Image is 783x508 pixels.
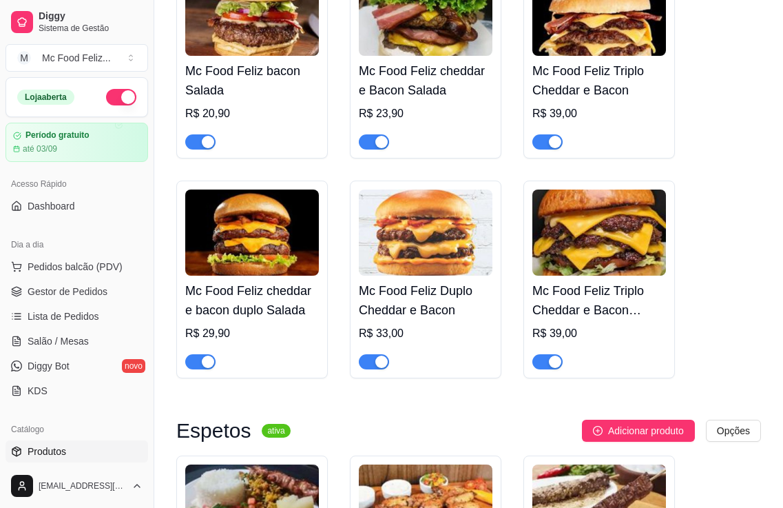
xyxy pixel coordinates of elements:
h4: Mc Food Feliz bacon Salada [185,61,319,100]
img: product-image [185,190,319,276]
span: Produtos [28,445,66,458]
sup: ativa [262,424,290,438]
div: Catálogo [6,418,148,440]
div: R$ 29,90 [185,325,319,342]
span: [EMAIL_ADDRESS][DOMAIN_NAME] [39,480,126,491]
div: R$ 23,90 [359,105,492,122]
span: Lista de Pedidos [28,309,99,323]
span: Dashboard [28,199,75,213]
span: Gestor de Pedidos [28,285,107,298]
a: Gestor de Pedidos [6,281,148,303]
button: Select a team [6,44,148,72]
span: Pedidos balcão (PDV) [28,260,123,274]
span: Salão / Mesas [28,334,89,348]
span: Diggy [39,10,143,23]
article: até 03/09 [23,143,57,154]
span: Adicionar produto [608,423,684,438]
div: R$ 33,00 [359,325,492,342]
div: R$ 20,90 [185,105,319,122]
button: Alterar Status [106,89,136,105]
h4: Mc Food Feliz Triplo Cheddar e Bacon Salada [532,281,666,320]
a: Produtos [6,440,148,463]
h4: Mc Food Feliz Duplo Cheddar e Bacon [359,281,492,320]
span: M [17,51,31,65]
article: Período gratuito [25,130,90,141]
h3: Espetos [176,423,251,439]
h4: Mc Food Feliz Triplo Cheddar e Bacon [532,61,666,100]
img: product-image [359,190,492,276]
a: Diggy Botnovo [6,355,148,377]
a: Salão / Mesas [6,330,148,352]
div: Mc Food Feliz ... [42,51,111,65]
a: Lista de Pedidos [6,305,148,327]
h4: Mc Food Feliz cheddar e bacon duplo Salada [185,281,319,320]
div: Loja aberta [17,90,74,105]
h4: Mc Food Feliz cheddar e Bacon Salada [359,61,492,100]
button: Pedidos balcão (PDV) [6,256,148,278]
a: DiggySistema de Gestão [6,6,148,39]
div: Acesso Rápido [6,173,148,195]
a: Dashboard [6,195,148,217]
img: product-image [532,190,666,276]
a: Período gratuitoaté 03/09 [6,123,148,162]
button: Opções [706,420,761,442]
div: R$ 39,00 [532,105,666,122]
div: Dia a dia [6,234,148,256]
span: Opções [717,423,750,438]
button: [EMAIL_ADDRESS][DOMAIN_NAME] [6,469,148,502]
div: R$ 39,00 [532,325,666,342]
span: Diggy Bot [28,359,70,373]
button: Adicionar produto [582,420,695,442]
span: plus-circle [593,426,603,436]
span: Sistema de Gestão [39,23,143,34]
a: KDS [6,380,148,402]
span: KDS [28,384,48,398]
